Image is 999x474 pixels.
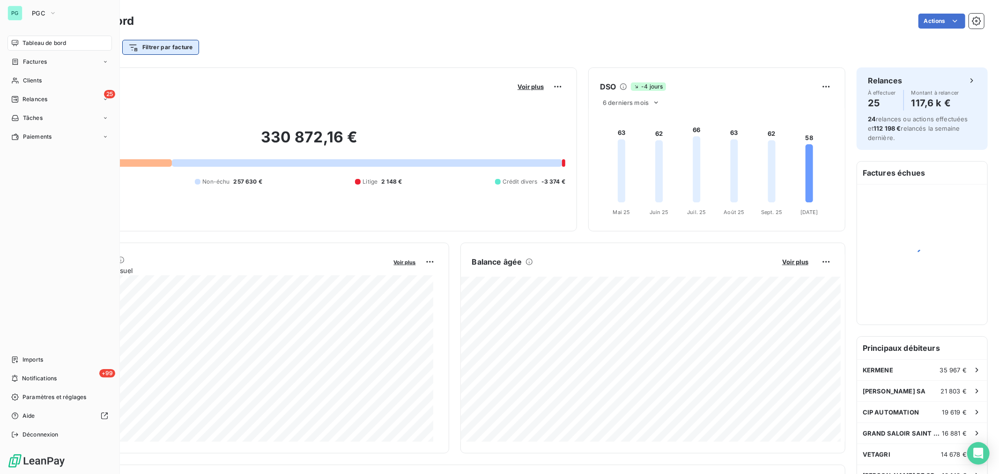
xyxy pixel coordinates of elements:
span: Voir plus [394,259,416,266]
span: CIP AUTOMATION [863,408,919,416]
span: KERMENE [863,366,893,374]
span: Chiffre d'affaires mensuel [53,266,387,275]
span: GRAND SALOIR SAINT NICOLAS [863,430,942,437]
span: -3 374 € [541,178,565,186]
tspan: Sept. 25 [761,209,782,215]
span: 112 198 € [873,125,901,132]
img: Logo LeanPay [7,453,66,468]
span: Relances [22,95,47,104]
div: Open Intercom Messenger [967,442,990,465]
span: -4 jours [631,82,666,91]
span: Tableau de bord [22,39,66,47]
button: Voir plus [515,82,547,91]
tspan: Juil. 25 [687,209,706,215]
span: relances ou actions effectuées et relancés la semaine dernière. [868,115,968,141]
span: Déconnexion [22,430,59,439]
span: Montant à relancer [911,90,959,96]
h6: DSO [600,81,616,92]
span: Non-échu [202,178,229,186]
span: 6 derniers mois [603,99,649,106]
tspan: Mai 25 [613,209,630,215]
span: Factures [23,58,47,66]
h6: Relances [868,75,902,86]
tspan: Juin 25 [650,209,669,215]
button: Filtrer par facture [122,40,199,55]
span: 16 881 € [942,430,967,437]
span: Aide [22,412,35,420]
span: PGC [32,9,45,17]
span: 35 967 € [940,366,967,374]
span: Paramètres et réglages [22,393,86,401]
span: 14 678 € [941,451,967,458]
span: Voir plus [518,83,544,90]
button: Voir plus [391,258,419,266]
tspan: Août 25 [724,209,745,215]
span: Paiements [23,133,52,141]
span: À effectuer [868,90,896,96]
span: 2 148 € [381,178,402,186]
a: Aide [7,408,112,423]
span: Notifications [22,374,57,383]
h4: 117,6 k € [911,96,959,111]
button: Voir plus [779,258,811,266]
span: Imports [22,355,43,364]
span: 21 803 € [941,387,967,395]
span: +99 [99,369,115,378]
span: Litige [363,178,377,186]
span: 19 619 € [942,408,967,416]
tspan: [DATE] [800,209,818,215]
h2: 330 872,16 € [53,128,565,156]
h6: Balance âgée [472,256,522,267]
div: PG [7,6,22,21]
span: Voir plus [782,258,808,266]
span: Clients [23,76,42,85]
span: VETAGRI [863,451,890,458]
span: 257 630 € [234,178,262,186]
h6: Principaux débiteurs [857,337,987,359]
h4: 25 [868,96,896,111]
span: 24 [868,115,876,123]
span: Crédit divers [503,178,538,186]
span: 25 [104,90,115,98]
h6: Factures échues [857,162,987,184]
span: [PERSON_NAME] SA [863,387,925,395]
span: Tâches [23,114,43,122]
button: Actions [918,14,965,29]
